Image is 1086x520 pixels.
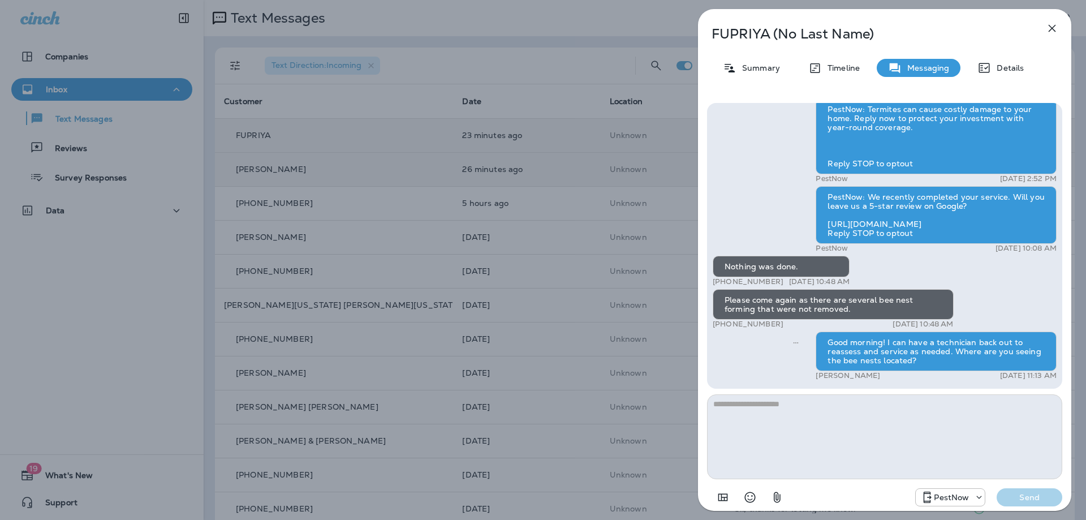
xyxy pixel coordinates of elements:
p: FUPRIYA (No Last Name) [712,26,1020,42]
button: Select an emoji [739,486,761,509]
p: PestNow [934,493,969,502]
p: [DATE] 10:48 AM [893,320,953,329]
p: [PHONE_NUMBER] [713,320,783,329]
p: [DATE] 10:08 AM [996,244,1057,253]
p: Messaging [902,63,949,72]
p: [DATE] 10:48 AM [789,277,850,286]
p: [DATE] 2:52 PM [1000,174,1057,183]
div: +1 (703) 691-5149 [916,491,985,504]
div: PestNow: We recently completed your service. Will you leave us a 5-star review on Google? [URL][D... [816,186,1057,244]
button: Add in a premade template [712,486,734,509]
p: Timeline [822,63,860,72]
p: Summary [736,63,780,72]
div: Please come again as there are several bee nest forming that were not removed. [713,289,954,320]
p: [PERSON_NAME] [816,371,880,380]
div: PestNow: Termites can cause costly damage to your home. Reply now to protect your investment with... [816,98,1057,174]
p: Details [991,63,1024,72]
span: Sent [793,337,799,347]
div: Nothing was done. [713,256,850,277]
p: PestNow [816,244,848,253]
p: PestNow [816,174,848,183]
p: [PHONE_NUMBER] [713,277,783,286]
div: Good morning! I can have a technician back out to reassess and service as needed. Where are you s... [816,332,1057,371]
p: [DATE] 11:13 AM [1000,371,1057,380]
